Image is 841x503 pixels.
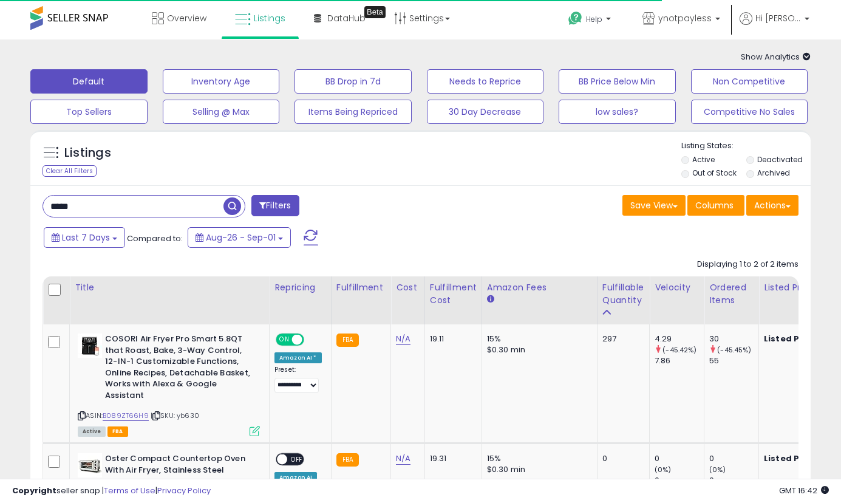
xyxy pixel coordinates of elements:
[655,453,704,464] div: 0
[487,294,494,305] small: Amazon Fees.
[692,154,715,165] label: Active
[167,12,206,24] span: Overview
[430,334,472,344] div: 19.11
[559,69,676,94] button: BB Price Below Min
[487,344,588,355] div: $0.30 min
[105,334,253,404] b: COSORI Air Fryer Pro Smart 5.8QT that Roast, Bake, 3-Way Control, 12-IN-1 Customizable Functions,...
[295,100,412,124] button: Items Being Repriced
[107,426,128,437] span: FBA
[681,140,811,152] p: Listing States:
[44,227,125,248] button: Last 7 Days
[105,453,253,479] b: Oster Compact Countertop Oven With Air Fryer, Stainless Steel
[62,231,110,244] span: Last 7 Days
[206,231,276,244] span: Aug-26 - Sep-01
[163,100,280,124] button: Selling @ Max
[741,51,811,63] span: Show Analytics
[757,154,803,165] label: Deactivated
[655,334,704,344] div: 4.29
[188,227,291,248] button: Aug-26 - Sep-01
[658,12,712,24] span: ynotpayless
[295,69,412,94] button: BB Drop in 7d
[709,465,726,474] small: (0%)
[277,335,292,345] span: ON
[103,411,149,421] a: B089ZT66H9
[151,411,199,420] span: | SKU: yb630
[709,355,758,366] div: 55
[163,69,280,94] button: Inventory Age
[274,472,317,483] div: Amazon AI
[602,281,644,307] div: Fulfillable Quantity
[104,485,155,496] a: Terms of Use
[336,453,359,467] small: FBA
[487,453,588,464] div: 15%
[692,168,737,178] label: Out of Stock
[364,6,386,18] div: Tooltip anchor
[336,281,386,294] div: Fulfillment
[336,334,359,347] small: FBA
[78,426,106,437] span: All listings currently available for purchase on Amazon
[655,465,672,474] small: (0%)
[586,14,602,24] span: Help
[755,12,801,24] span: Hi [PERSON_NAME]
[709,334,758,344] div: 30
[430,281,477,307] div: Fulfillment Cost
[78,453,102,477] img: 41NWjD1CuNL._SL40_.jpg
[12,485,56,496] strong: Copyright
[602,453,640,464] div: 0
[709,281,754,307] div: Ordered Items
[746,195,798,216] button: Actions
[655,281,699,294] div: Velocity
[687,195,744,216] button: Columns
[764,333,819,344] b: Listed Price:
[12,485,211,497] div: seller snap | |
[487,464,588,475] div: $0.30 min
[717,345,751,355] small: (-45.45%)
[396,281,420,294] div: Cost
[30,69,148,94] button: Default
[757,168,790,178] label: Archived
[655,355,704,366] div: 7.86
[487,334,588,344] div: 15%
[127,233,183,244] span: Compared to:
[396,333,410,345] a: N/A
[697,259,798,270] div: Displaying 1 to 2 of 2 items
[43,165,97,177] div: Clear All Filters
[602,334,640,344] div: 297
[274,366,322,393] div: Preset:
[764,453,819,464] b: Listed Price:
[327,12,366,24] span: DataHub
[709,475,758,486] div: 0
[487,281,592,294] div: Amazon Fees
[559,2,623,39] a: Help
[64,145,111,162] h5: Listings
[427,100,544,124] button: 30 Day Decrease
[709,453,758,464] div: 0
[157,485,211,496] a: Privacy Policy
[695,199,734,211] span: Columns
[779,485,829,496] span: 2025-09-9 16:42 GMT
[430,453,472,464] div: 19.31
[740,12,809,39] a: Hi [PERSON_NAME]
[274,352,322,363] div: Amazon AI *
[655,475,704,486] div: 0
[78,334,102,358] img: 41cjUnZlkdL._SL40_.jpg
[274,281,326,294] div: Repricing
[427,69,544,94] button: Needs to Reprice
[691,69,808,94] button: Non Competitive
[396,453,410,465] a: N/A
[254,12,285,24] span: Listings
[287,454,307,465] span: OFF
[691,100,808,124] button: Competitive No Sales
[662,345,696,355] small: (-45.42%)
[302,335,322,345] span: OFF
[75,281,264,294] div: Title
[78,334,260,435] div: ASIN:
[622,195,686,216] button: Save View
[568,11,583,26] i: Get Help
[30,100,148,124] button: Top Sellers
[251,195,299,216] button: Filters
[559,100,676,124] button: low sales?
